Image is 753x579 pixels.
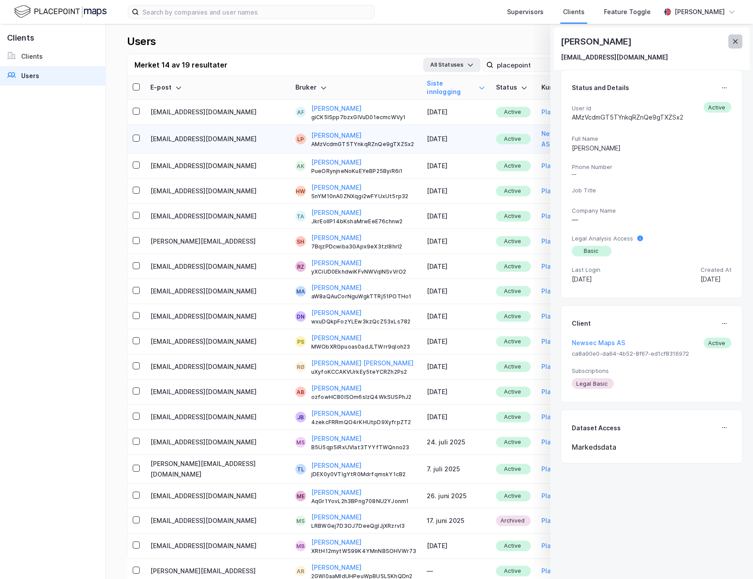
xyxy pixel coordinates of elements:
div: jDEX0y0VTIgYtR0MdrfqmskY1cB2 [311,471,417,478]
div: [EMAIL_ADDRESS][DOMAIN_NAME] [561,52,668,63]
td: [EMAIL_ADDRESS][DOMAIN_NAME] [145,534,290,559]
span: ca8a90e0-da64-4b52-8f67-ed1cf8316972 [572,350,731,357]
div: Bruker [295,83,417,92]
div: E-post [150,83,285,92]
div: JB [297,412,304,422]
input: Search by companies and user names [139,5,374,19]
td: [EMAIL_ADDRESS][DOMAIN_NAME] [145,279,290,304]
button: Placepoint [541,211,574,222]
div: Dataset Access [572,423,621,433]
div: — [572,172,731,177]
div: AF [297,107,304,117]
div: AMzVcdmGT5TYnkqRZnQe9gTXZSx2 [311,141,417,148]
button: [PERSON_NAME] [311,433,362,444]
div: [PERSON_NAME] [561,34,633,49]
button: All Statuses [423,58,481,72]
td: [EMAIL_ADDRESS][DOMAIN_NAME] [145,100,290,125]
td: [EMAIL_ADDRESS][DOMAIN_NAME] [145,329,290,354]
div: Clients [21,51,43,62]
span: Legal Analysis Access [572,235,633,242]
div: MS [296,437,305,447]
button: Placepoint [541,491,574,501]
td: [EMAIL_ADDRESS][DOMAIN_NAME] [145,304,290,329]
div: XRtH12mytWS99K4YMnNBSOHVWr73 [311,548,417,555]
td: [DATE] [421,534,490,559]
td: [DATE] [421,125,490,154]
button: Placepoint [541,336,574,347]
button: [PERSON_NAME] [311,233,362,243]
input: Search user by name, email or client [493,58,615,71]
td: [DATE] [421,405,490,430]
button: [PERSON_NAME] [311,182,362,193]
td: [DATE] [421,254,490,279]
button: [PERSON_NAME] [311,537,362,548]
div: HW [296,186,305,196]
div: SH [297,236,304,247]
td: [DATE] [421,329,490,354]
button: Placepoint [541,286,574,297]
td: 24. juli 2025 [421,430,490,455]
div: AR [297,566,304,576]
button: Placepoint [541,261,574,272]
td: [DATE] [421,354,490,380]
td: [EMAIL_ADDRESS][DOMAIN_NAME] [145,380,290,405]
td: [DATE] [421,229,490,254]
button: [PERSON_NAME] [311,383,362,394]
td: [EMAIL_ADDRESS][DOMAIN_NAME] [145,154,290,179]
div: MWObXRGpuoas0adJLTWrr9qIoh23 [311,343,417,350]
div: MA [296,286,305,297]
td: [EMAIL_ADDRESS][DOMAIN_NAME] [145,125,290,154]
div: PueORynjneNoKuEYeBP25ByiR6i1 [311,168,417,175]
div: Clients [563,7,585,17]
div: Kunde [541,83,590,92]
div: Merket 14 av 19 resultater [134,60,227,70]
div: LRBWGej7D3OJ7DeeQgIJjXRzrvI3 [311,523,417,530]
button: Placepoint [541,412,574,422]
div: yXCiUD0EkhdwiKFvNWVqINSvVrO2 [311,268,417,275]
div: MB [296,541,305,551]
div: Supervisors [507,7,544,17]
td: [PERSON_NAME][EMAIL_ADDRESS][DOMAIN_NAME] [145,455,290,484]
button: Placepoint [541,186,574,196]
td: [EMAIL_ADDRESS][DOMAIN_NAME] [145,204,290,229]
td: [DATE] [421,380,490,405]
button: Placepoint [541,361,574,372]
div: TA [297,211,304,222]
span: User Id [572,105,683,112]
td: [DATE] [421,279,490,304]
button: Placepoint [541,437,574,447]
div: Siste innlogging [427,79,485,96]
div: giCK5lSpp7bzxGlVuD01ecmcWVy1 [311,114,417,121]
td: 26. juni 2025 [421,484,490,509]
button: [PERSON_NAME] [311,512,362,523]
span: Job Title [572,187,731,194]
div: RZ [297,261,304,272]
div: SnYM10nA0ZNXqgi2wFYUxUt5rp32 [311,193,417,200]
div: [DATE] [701,274,731,285]
div: B5U5qp5iRxUVIat3TYYfTWQnno23 [311,444,417,451]
div: uXyfoKCCAKVUrkEy5teYCRZh2Ps2 [311,368,417,376]
button: Placepoint [541,541,574,551]
div: MS [296,515,305,526]
div: Client [572,318,591,329]
button: Placepoint [541,387,574,397]
button: [PERSON_NAME] [PERSON_NAME] [311,358,414,368]
iframe: Chat Widget [709,537,753,579]
div: Status and Details [572,83,629,93]
span: Last Login [572,266,600,274]
div: Feature Toggle [604,7,651,17]
td: 7. juli 2025 [421,455,490,484]
button: [PERSON_NAME] [311,487,362,498]
div: DN [297,311,305,322]
button: Newsec Maps AS [572,338,625,348]
button: [PERSON_NAME] [311,460,362,471]
div: [PERSON_NAME] [572,143,731,154]
button: Placepoint [541,161,574,171]
img: logo.f888ab2527a4732fd821a326f86c7f29.svg [14,4,107,19]
div: AqGr1YovL2h3BPng708NU2YJonm1 [311,498,417,505]
div: RØ [297,361,305,372]
div: Users [127,34,156,49]
td: [EMAIL_ADDRESS][DOMAIN_NAME] [145,405,290,430]
button: [PERSON_NAME] [311,333,362,343]
div: AK [297,161,304,171]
